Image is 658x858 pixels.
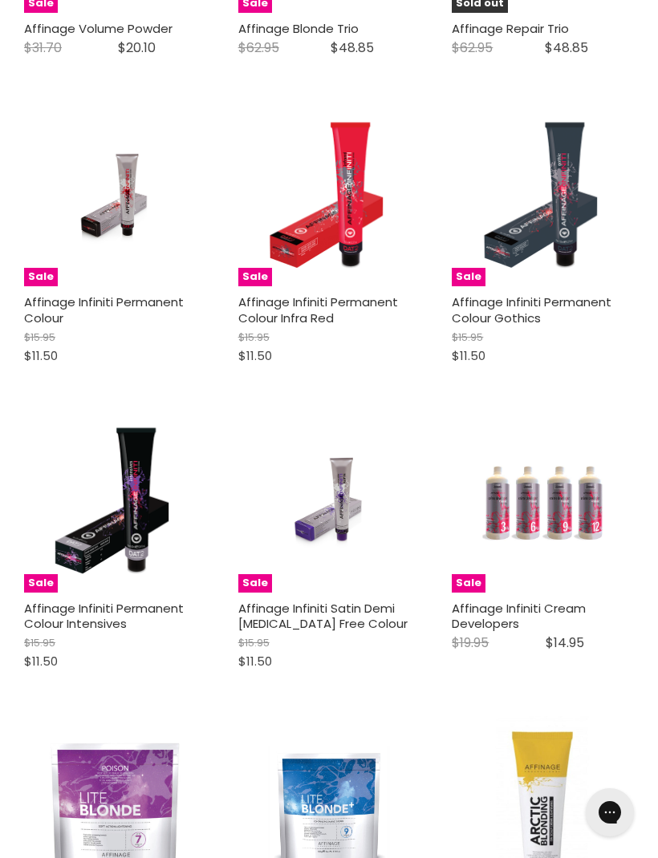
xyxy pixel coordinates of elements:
[269,411,390,593] img: Affinage Infiniti Satin Demi Ammonia Free Colour
[238,635,270,650] span: $15.95
[238,268,272,286] span: Sale
[238,600,408,633] a: Affinage Infiniti Satin Demi [MEDICAL_DATA] Free Colour
[472,105,615,287] img: Affinage Infiniti Permanent Colour Gothics
[238,574,272,593] span: Sale
[24,293,184,326] a: Affinage Infiniti Permanent Colour
[258,105,400,287] img: Affinage Infiniti Permanent Colour Infra Red
[452,574,485,593] span: Sale
[452,38,493,57] span: $62.95
[452,268,485,286] span: Sale
[24,574,58,593] span: Sale
[55,105,176,287] img: Affinage Infiniti Permanent Colour
[118,38,156,57] span: $20.10
[24,38,62,57] span: $31.70
[24,411,206,593] a: Affinage Infiniti Permanent Colour Intensives Sale
[24,347,58,364] span: $11.50
[238,38,279,57] span: $62.95
[331,38,374,57] span: $48.85
[545,38,588,57] span: $48.85
[452,600,586,633] a: Affinage Infiniti Cream Developers
[238,330,270,345] span: $15.95
[452,293,611,326] a: Affinage Infiniti Permanent Colour Gothics
[578,783,642,842] iframe: Gorgias live chat messenger
[452,330,483,345] span: $15.95
[452,105,634,287] a: Affinage Infiniti Permanent Colour Gothics Sale
[24,635,55,650] span: $15.95
[452,411,634,593] a: Affinage Infiniti Cream Developers Sale
[238,347,272,364] span: $11.50
[24,653,58,670] span: $11.50
[452,633,489,652] span: $19.95
[238,20,359,37] a: Affinage Blonde Trio
[24,268,58,286] span: Sale
[24,600,184,633] a: Affinage Infiniti Permanent Colour Intensives
[238,105,420,287] a: Affinage Infiniti Permanent Colour Infra Red Sale
[452,20,569,37] a: Affinage Repair Trio
[238,293,398,326] a: Affinage Infiniti Permanent Colour Infra Red
[546,633,584,652] span: $14.95
[24,105,206,287] a: Affinage Infiniti Permanent Colour Sale
[24,20,173,37] a: Affinage Volume Powder
[238,653,272,670] span: $11.50
[452,347,485,364] span: $11.50
[24,330,55,345] span: $15.95
[482,411,603,593] img: Affinage Infiniti Cream Developers
[238,411,420,593] a: Affinage Infiniti Satin Demi Ammonia Free Colour Sale
[43,411,186,593] img: Affinage Infiniti Permanent Colour Intensives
